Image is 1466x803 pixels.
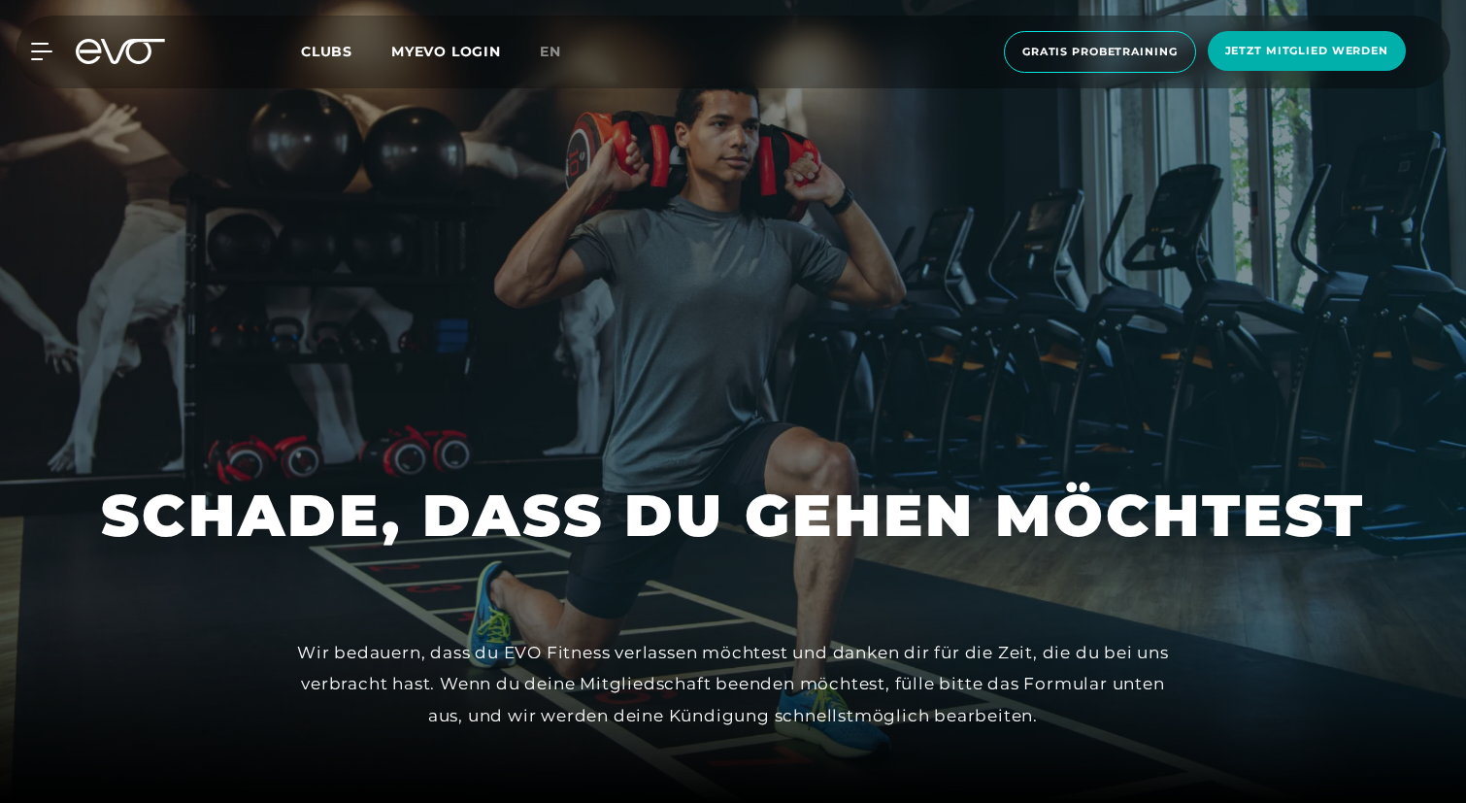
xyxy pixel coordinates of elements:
span: Gratis Probetraining [1022,44,1178,60]
a: Gratis Probetraining [998,31,1202,73]
a: Clubs [301,42,391,60]
span: Jetzt Mitglied werden [1225,43,1388,59]
div: Wir bedauern, dass du EVO Fitness verlassen möchtest und danken dir für die Zeit, die du bei uns ... [296,637,1170,731]
a: MYEVO LOGIN [391,43,501,60]
a: Jetzt Mitglied werden [1202,31,1412,73]
span: Clubs [301,43,352,60]
a: en [540,41,584,63]
h1: SCHADE, DASS DU GEHEN MÖCHTEST [101,478,1365,553]
span: en [540,43,561,60]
